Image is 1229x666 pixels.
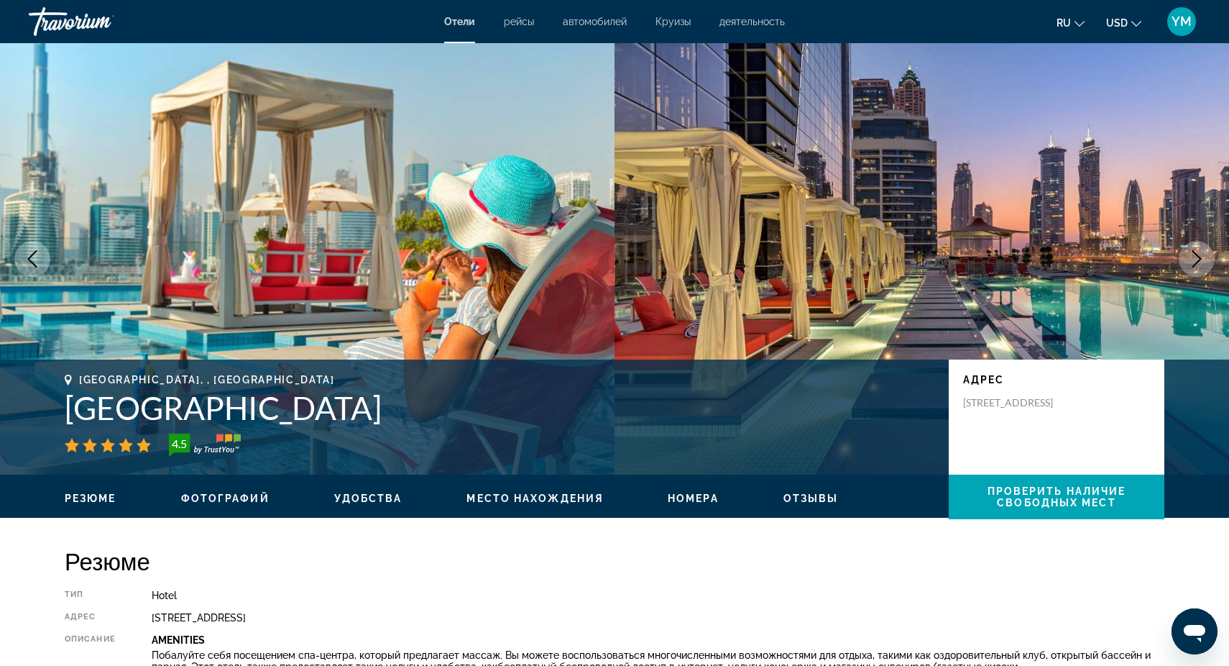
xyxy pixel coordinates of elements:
a: деятельность [719,16,785,27]
div: адрес [65,612,116,624]
h2: Резюме [65,547,1164,575]
iframe: Кнопка запуска окна обмена сообщениями [1172,608,1218,654]
h1: [GEOGRAPHIC_DATA] [65,389,934,426]
span: YM [1172,14,1192,29]
button: Отзывы [783,492,839,505]
button: Change currency [1106,12,1141,33]
a: Круизы [655,16,691,27]
button: Место нахождения [466,492,603,505]
p: адрес [963,374,1150,386]
img: trustyou-badge-hor.svg [169,434,241,457]
p: [STREET_ADDRESS] [963,396,1078,409]
span: Отзывы [783,493,839,504]
a: автомобилей [563,16,627,27]
span: Резюме [65,493,116,504]
span: [GEOGRAPHIC_DATA], , [GEOGRAPHIC_DATA] [79,374,335,386]
button: Previous image [14,241,50,277]
b: Amenities [152,634,205,646]
span: Место нахождения [466,493,603,504]
span: Номера [668,493,719,504]
button: Фотографий [181,492,270,505]
span: Удобства [334,493,402,504]
a: Travorium [29,3,172,40]
div: [STREET_ADDRESS] [152,612,1164,624]
button: User Menu [1163,6,1200,37]
span: ru [1057,17,1071,29]
button: Удобства [334,492,402,505]
button: Next image [1179,241,1215,277]
a: Отели [444,16,475,27]
div: Hotel [152,590,1164,601]
span: Фотографий [181,493,270,504]
button: Change language [1057,12,1085,33]
button: Резюме [65,492,116,505]
div: 4.5 [165,435,193,452]
div: Тип [65,590,116,601]
a: рейсы [504,16,534,27]
button: Номера [668,492,719,505]
button: Проверить наличие свободных мест [949,475,1164,519]
span: USD [1106,17,1128,29]
span: Проверить наличие свободных мест [988,485,1126,508]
